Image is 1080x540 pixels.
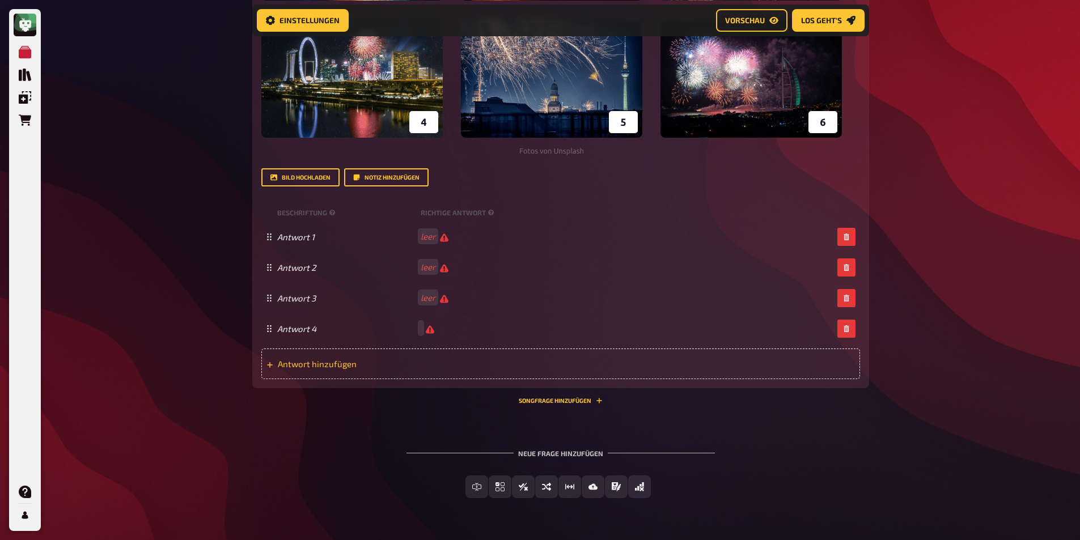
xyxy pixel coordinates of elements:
[344,168,429,186] button: Notiz hinzufügen
[277,232,315,242] i: Antwort 1
[261,168,340,186] button: Bild hochladen
[277,293,316,303] i: Antwort 3
[421,231,435,241] i: leer
[278,359,454,369] span: Antwort hinzufügen
[277,262,316,273] i: Antwort 2
[558,475,581,498] button: Schätzfrage
[421,292,435,303] i: leer
[519,397,603,404] button: Songfrage hinzufügen
[582,475,604,498] button: Bild-Antwort
[716,9,787,32] button: Vorschau
[421,262,435,272] i: leer
[406,431,715,466] div: Neue Frage hinzufügen
[279,16,340,24] span: Einstellungen
[277,208,416,218] small: Beschriftung
[801,16,842,24] span: Los geht's
[725,16,765,24] span: Vorschau
[628,475,651,498] button: Offline Frage
[489,475,511,498] button: Einfachauswahl
[465,475,488,498] button: Freitext Eingabe
[277,324,316,334] i: Antwort 4
[605,475,628,498] button: Prosa (Langtext)
[257,9,349,32] button: Einstellungen
[512,475,535,498] button: Wahr / Falsch
[792,9,865,32] button: Los geht's
[535,475,558,498] button: Sortierfrage
[421,208,497,218] small: Richtige Antwort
